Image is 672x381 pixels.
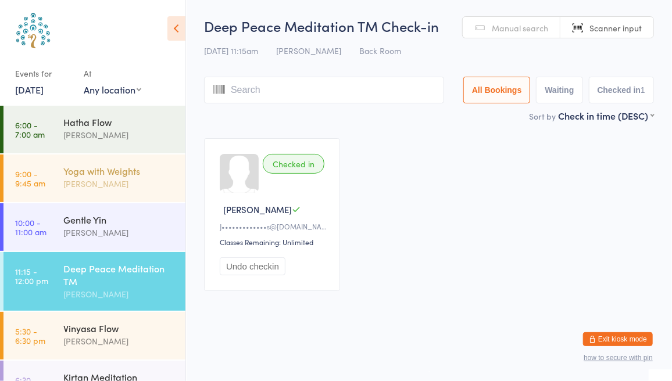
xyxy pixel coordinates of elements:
div: Events for [15,64,72,83]
a: 9:00 -9:45 amYoga with Weights[PERSON_NAME] [3,154,185,202]
span: Scanner input [589,22,642,34]
div: Checked in [263,154,324,174]
a: 5:30 -6:30 pmVinyasa Flow[PERSON_NAME] [3,312,185,360]
div: [PERSON_NAME] [63,335,176,348]
time: 6:00 - 7:00 am [15,120,45,139]
time: 9:00 - 9:45 am [15,169,45,188]
button: Waiting [536,77,582,103]
time: 10:00 - 11:00 am [15,218,47,236]
span: [DATE] 11:15am [204,45,258,56]
label: Sort by [529,110,556,122]
img: Australian School of Meditation & Yoga [12,9,55,52]
span: [PERSON_NAME] [223,203,292,215]
div: Hatha Flow [63,116,176,128]
a: 11:15 -12:00 pmDeep Peace Meditation TM[PERSON_NAME] [3,252,185,311]
span: [PERSON_NAME] [276,45,341,56]
div: Deep Peace Meditation TM [63,262,176,287]
a: 6:00 -7:00 amHatha Flow[PERSON_NAME] [3,106,185,153]
button: how to secure with pin [584,354,653,362]
button: Checked in1 [589,77,655,103]
button: Exit kiosk mode [583,332,653,346]
div: [PERSON_NAME] [63,177,176,190]
a: [DATE] [15,83,44,96]
button: All Bookings [463,77,531,103]
time: 5:30 - 6:30 pm [15,326,45,345]
div: J•••••••••••••s@[DOMAIN_NAME] [220,221,328,231]
time: 11:15 - 12:00 pm [15,267,48,285]
span: Manual search [492,22,548,34]
div: Check in time (DESC) [558,109,654,122]
div: [PERSON_NAME] [63,226,176,239]
button: Undo checkin [220,257,285,275]
div: 1 [641,85,645,95]
input: Search [204,77,444,103]
a: 10:00 -11:00 amGentle Yin[PERSON_NAME] [3,203,185,251]
div: At [84,64,141,83]
div: [PERSON_NAME] [63,128,176,142]
div: Any location [84,83,141,96]
span: Back Room [359,45,401,56]
div: [PERSON_NAME] [63,287,176,301]
div: Classes Remaining: Unlimited [220,237,328,247]
div: Yoga with Weights [63,164,176,177]
h2: Deep Peace Meditation TM Check-in [204,16,654,35]
div: Gentle Yin [63,213,176,226]
div: Vinyasa Flow [63,322,176,335]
